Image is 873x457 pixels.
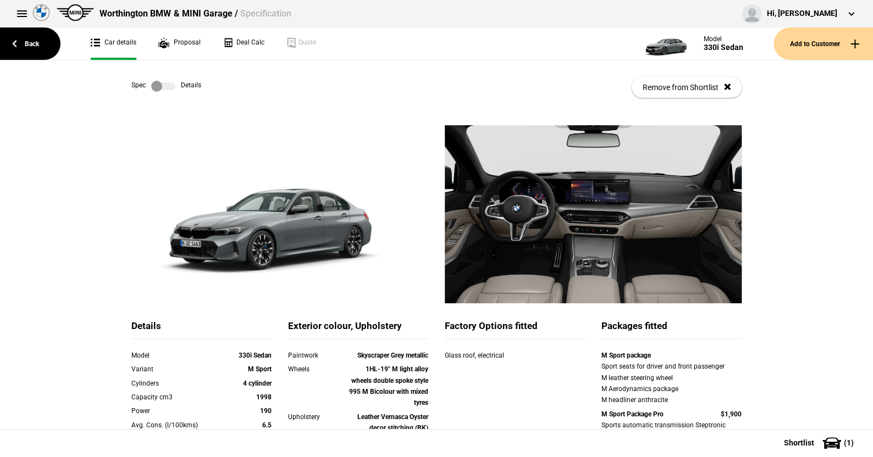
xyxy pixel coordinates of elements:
[131,378,216,389] div: Cylinders
[223,27,264,60] a: Deal Calc
[256,393,272,401] strong: 1998
[445,350,543,361] div: Glass roof, electrical
[784,439,814,447] span: Shortlist
[131,392,216,403] div: Capacity cm3
[131,350,216,361] div: Model
[100,8,291,20] div: Worthington BMW & MINI Garage /
[357,352,428,359] strong: Skyscraper Grey metallic
[260,407,272,415] strong: 190
[131,405,216,416] div: Power
[773,27,873,60] button: Add to Customer
[445,320,585,339] div: Factory Options fitted
[844,439,854,447] span: ( 1 )
[288,320,428,339] div: Exterior colour, Upholstery
[288,364,344,375] div: Wheels
[704,43,743,52] div: 330i Sedan
[33,4,49,21] img: bmw.png
[357,413,428,432] strong: Leather Vernasca Oyster decor stitching (BK)
[131,364,216,375] div: Variant
[91,27,136,60] a: Car details
[262,421,272,429] strong: 6.5
[601,352,651,359] strong: M Sport package
[767,429,873,456] button: Shortlist(1)
[767,8,837,19] div: Hi, [PERSON_NAME]
[288,350,344,361] div: Paintwork
[248,365,272,373] strong: M Sport
[158,27,201,60] a: Proposal
[243,380,272,387] strong: 4 cylinder
[288,411,344,422] div: Upholstery
[601,361,742,406] div: Sport seats for driver and front passenger M leather steering wheel M Aerodynamics package M head...
[601,320,742,339] div: Packages fitted
[57,4,94,21] img: mini.png
[704,35,743,43] div: Model
[239,352,272,359] strong: 330i Sedan
[721,410,742,418] strong: $1,900
[131,81,201,92] div: Spec Details
[601,410,664,418] strong: M Sport Package Pro
[240,8,291,19] span: Specification
[632,77,742,98] button: Remove from Shortlist
[131,420,216,431] div: Avg. Cons. (l/100kms)
[131,320,272,339] div: Details
[349,365,428,406] strong: 1HL-19" M light alloy wheels double spoke style 995 M Bicolour with mixed tyres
